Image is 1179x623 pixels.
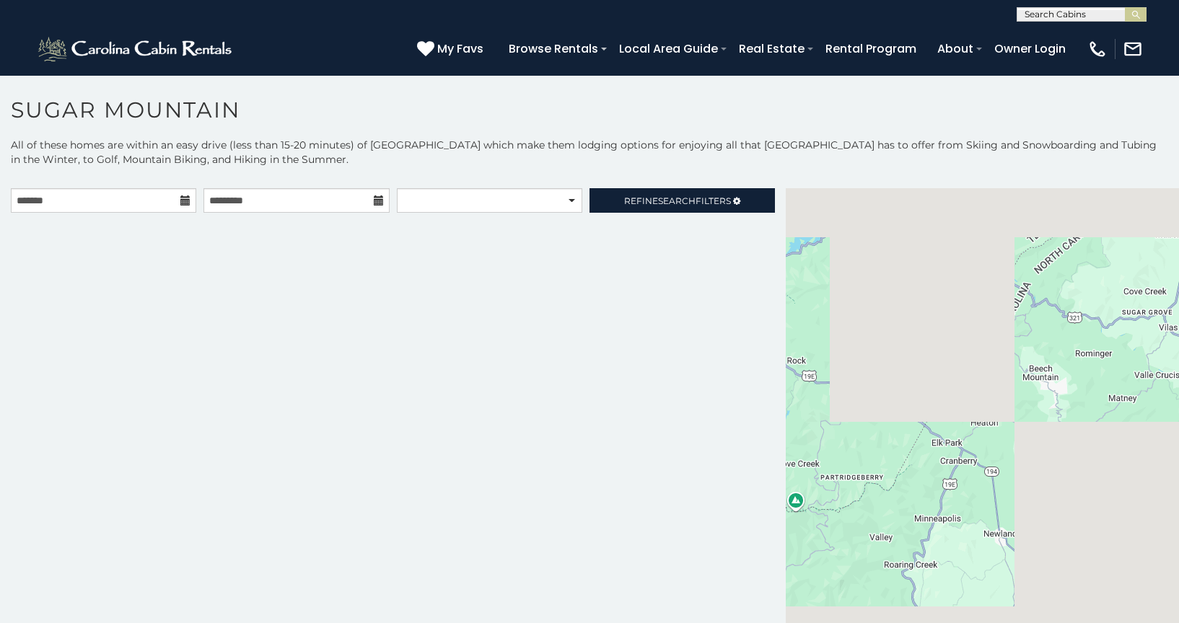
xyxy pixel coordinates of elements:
[987,36,1073,61] a: Owner Login
[36,35,236,63] img: White-1-2.png
[1087,39,1108,59] img: phone-regular-white.png
[589,188,775,213] a: RefineSearchFilters
[732,36,812,61] a: Real Estate
[624,195,731,206] span: Refine Filters
[417,40,487,58] a: My Favs
[437,40,483,58] span: My Favs
[658,195,696,206] span: Search
[930,36,981,61] a: About
[818,36,924,61] a: Rental Program
[612,36,725,61] a: Local Area Guide
[501,36,605,61] a: Browse Rentals
[1123,39,1143,59] img: mail-regular-white.png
